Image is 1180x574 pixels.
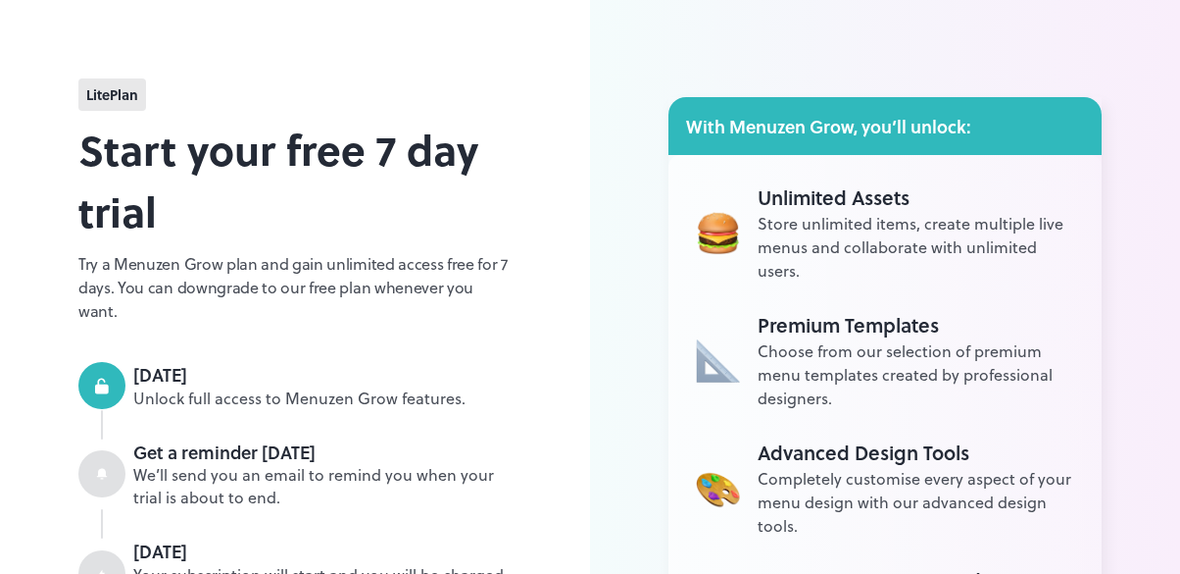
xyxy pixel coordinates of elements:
div: Choose from our selection of premium menu templates created by professional designers. [758,339,1074,410]
img: Unlimited Assets [696,466,740,510]
div: With Menuzen Grow, you’ll unlock: [668,97,1102,155]
div: We’ll send you an email to remind you when your trial is about to end. [133,464,512,509]
h2: Start your free 7 day trial [78,119,512,242]
div: Unlimited Assets [758,183,1074,212]
div: [DATE] [133,539,512,564]
img: Unlimited Assets [696,339,740,383]
div: Unlock full access to Menuzen Grow features. [133,388,512,410]
div: Get a reminder [DATE] [133,440,512,465]
div: Completely customise every aspect of your menu design with our advanced design tools. [758,467,1074,538]
img: Unlimited Assets [696,211,740,255]
span: lite Plan [86,84,138,105]
div: Premium Templates [758,310,1074,339]
div: Advanced Design Tools [758,438,1074,467]
p: Try a Menuzen Grow plan and gain unlimited access free for 7 days. You can downgrade to our free ... [78,252,512,323]
div: [DATE] [133,362,512,388]
div: Store unlimited items, create multiple live menus and collaborate with unlimited users. [758,212,1074,283]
